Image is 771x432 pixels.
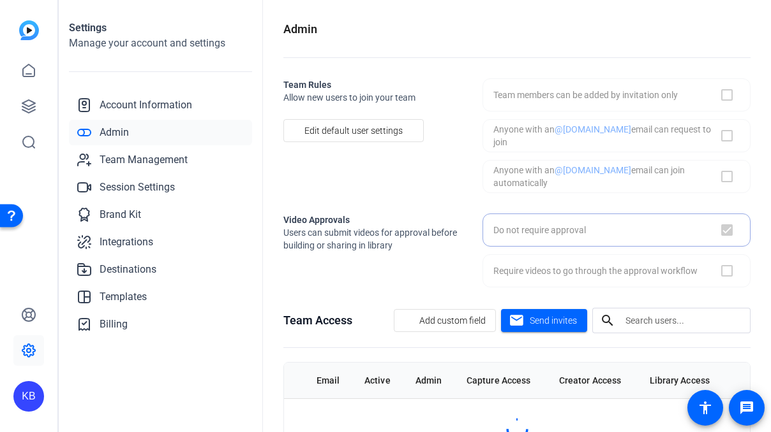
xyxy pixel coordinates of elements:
[69,92,252,118] a: Account Information
[19,20,39,40] img: blue-gradient.svg
[405,363,456,398] th: Admin
[555,124,631,134] span: @[DOMAIN_NAME]
[283,213,462,226] h2: Video Approvals
[13,381,44,412] div: KB
[283,20,317,38] h1: Admin
[354,363,405,398] th: Active
[69,20,252,36] h1: Settings
[592,313,623,328] mat-icon: search
[625,313,740,328] input: Search users...
[739,400,754,415] mat-icon: message
[69,147,252,173] a: Team Management
[493,264,698,277] div: Require videos to go through the approval workflow
[640,363,728,398] th: Library Access
[69,202,252,227] a: Brand Kit
[69,36,252,51] h2: Manage your account and settings
[549,363,640,398] th: Creator Access
[555,165,631,175] span: @[DOMAIN_NAME]
[493,123,714,148] div: Anyone with an email can request to join
[69,175,252,200] a: Session Settings
[419,308,486,333] span: Add custom field
[493,89,678,101] div: Team members can be added by invitation only
[100,180,175,195] span: Session Settings
[509,313,525,329] mat-icon: mail
[304,119,403,143] span: Edit default user settings
[456,363,549,398] th: Capture Access
[394,309,496,332] button: Add custom field
[501,309,587,332] button: Send invites
[69,312,252,337] a: Billing
[283,226,462,252] span: Users can submit videos for approval before building or sharing in library
[283,312,352,329] h1: Team Access
[69,120,252,145] a: Admin
[69,257,252,282] a: Destinations
[100,234,153,250] span: Integrations
[100,152,188,168] span: Team Management
[100,262,156,277] span: Destinations
[283,78,462,91] h2: Team Rules
[698,400,713,415] mat-icon: accessibility
[493,224,586,236] div: Do not require approval
[100,97,192,113] span: Account Information
[493,164,714,189] div: Anyone with an email can join automatically
[100,317,128,332] span: Billing
[530,314,577,328] span: Send invites
[100,289,147,305] span: Templates
[100,125,129,140] span: Admin
[69,284,252,310] a: Templates
[100,207,141,222] span: Brand Kit
[306,363,354,398] th: Email
[283,119,424,142] button: Edit default user settings
[69,229,252,255] a: Integrations
[283,91,462,104] span: Allow new users to join your team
